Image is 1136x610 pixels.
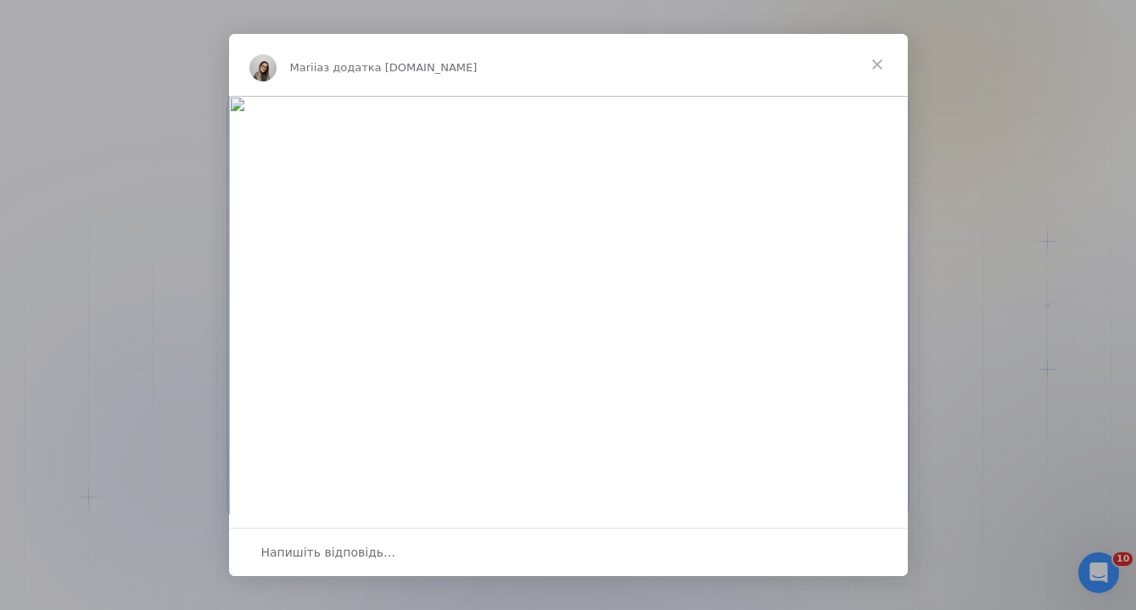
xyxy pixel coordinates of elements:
[249,54,277,81] img: Profile image for Mariia
[229,528,908,576] div: Відкрити бесіду й відповісти
[290,61,324,74] span: Mariia
[323,61,477,74] span: з додатка [DOMAIN_NAME]
[261,541,396,563] span: Напишіть відповідь…
[847,34,908,95] span: Закрити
